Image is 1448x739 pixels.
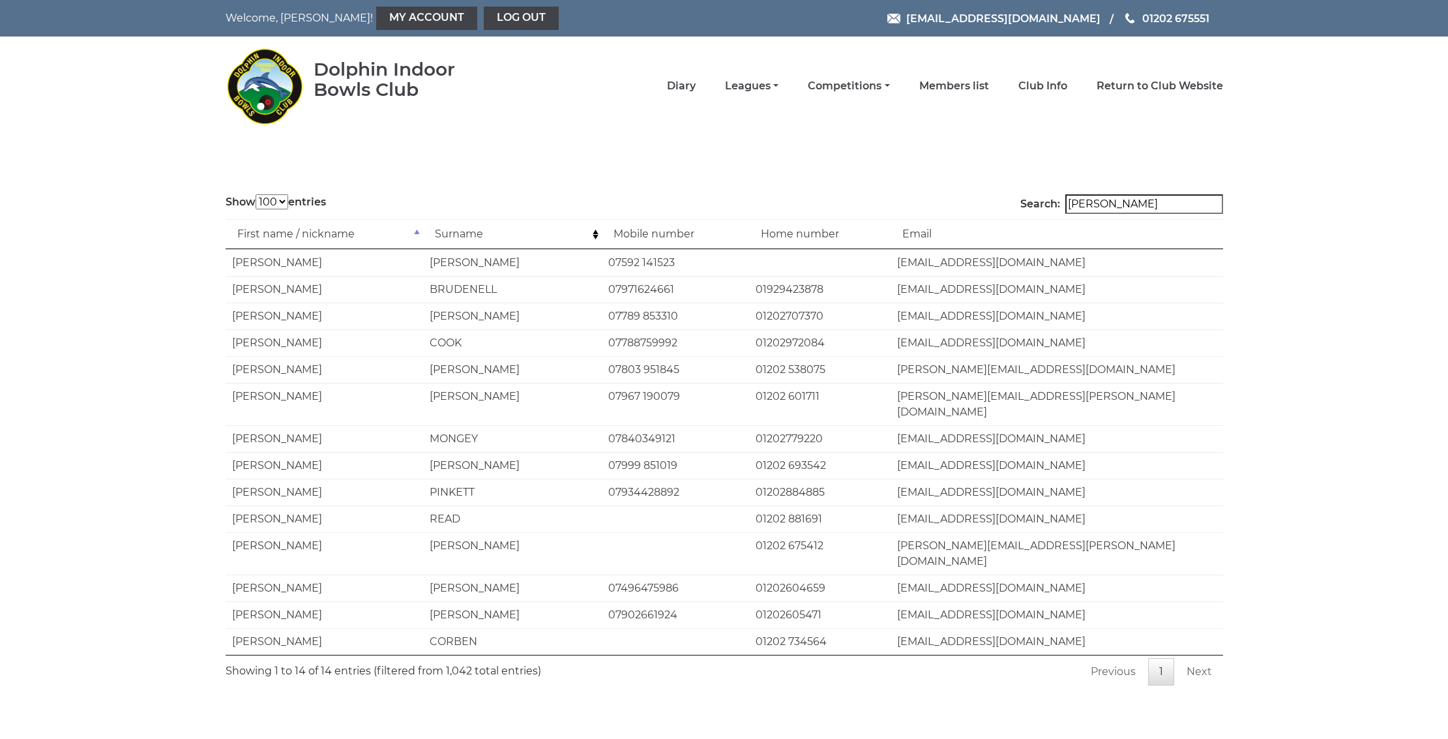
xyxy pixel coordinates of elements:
[1018,79,1067,93] a: Club Info
[749,452,891,479] td: 01202 693542
[484,7,559,30] a: Log out
[226,276,424,303] td: [PERSON_NAME]
[891,505,1223,532] td: [EMAIL_ADDRESS][DOMAIN_NAME]
[226,532,424,575] td: [PERSON_NAME]
[891,452,1223,479] td: [EMAIL_ADDRESS][DOMAIN_NAME]
[891,383,1223,425] td: [PERSON_NAME][EMAIL_ADDRESS][PERSON_NAME][DOMAIN_NAME]
[919,79,989,93] a: Members list
[423,425,602,452] td: MONGEY
[891,601,1223,628] td: [EMAIL_ADDRESS][DOMAIN_NAME]
[423,575,602,601] td: [PERSON_NAME]
[602,219,749,249] td: Mobile number
[749,425,891,452] td: 01202779220
[226,194,326,210] label: Show entries
[725,79,778,93] a: Leagues
[749,479,891,505] td: 01202884885
[226,628,424,655] td: [PERSON_NAME]
[602,329,749,356] td: 07788759992
[749,601,891,628] td: 01202605471
[602,452,749,479] td: 07999 851019
[749,575,891,601] td: 01202604659
[891,249,1223,276] td: [EMAIL_ADDRESS][DOMAIN_NAME]
[602,303,749,329] td: 07789 853310
[226,452,424,479] td: [PERSON_NAME]
[1123,10,1209,27] a: Phone us 01202 675551
[602,383,749,425] td: 07967 190079
[749,329,891,356] td: 01202972084
[602,479,749,505] td: 07934428892
[226,356,424,383] td: [PERSON_NAME]
[749,628,891,655] td: 01202 734564
[1065,194,1223,214] input: Search:
[423,249,602,276] td: [PERSON_NAME]
[423,628,602,655] td: CORBEN
[423,303,602,329] td: [PERSON_NAME]
[749,303,891,329] td: 01202707370
[887,10,1101,27] a: Email [EMAIL_ADDRESS][DOMAIN_NAME]
[749,356,891,383] td: 01202 538075
[226,7,630,30] nav: Welcome, [PERSON_NAME]!
[602,356,749,383] td: 07803 951845
[423,383,602,425] td: [PERSON_NAME]
[667,79,696,93] a: Diary
[423,276,602,303] td: BRUDENELL
[226,219,424,249] td: First name / nickname: activate to sort column descending
[602,575,749,601] td: 07496475986
[226,601,424,628] td: [PERSON_NAME]
[1175,658,1223,686] a: Next
[891,532,1223,575] td: [PERSON_NAME][EMAIL_ADDRESS][PERSON_NAME][DOMAIN_NAME]
[226,479,424,505] td: [PERSON_NAME]
[887,14,900,23] img: Email
[891,575,1223,601] td: [EMAIL_ADDRESS][DOMAIN_NAME]
[749,383,891,425] td: 01202 601711
[226,505,424,532] td: [PERSON_NAME]
[891,628,1223,655] td: [EMAIL_ADDRESS][DOMAIN_NAME]
[226,425,424,452] td: [PERSON_NAME]
[423,356,602,383] td: [PERSON_NAME]
[226,303,424,329] td: [PERSON_NAME]
[749,505,891,532] td: 01202 881691
[423,532,602,575] td: [PERSON_NAME]
[423,479,602,505] td: PINKETT
[376,7,477,30] a: My Account
[749,276,891,303] td: 01929423878
[226,249,424,276] td: [PERSON_NAME]
[1148,658,1174,686] a: 1
[891,303,1223,329] td: [EMAIL_ADDRESS][DOMAIN_NAME]
[423,329,602,356] td: COOK
[423,601,602,628] td: [PERSON_NAME]
[891,276,1223,303] td: [EMAIL_ADDRESS][DOMAIN_NAME]
[602,276,749,303] td: 07971624661
[226,383,424,425] td: [PERSON_NAME]
[891,479,1223,505] td: [EMAIL_ADDRESS][DOMAIN_NAME]
[423,505,602,532] td: READ
[1020,194,1223,214] label: Search:
[226,329,424,356] td: [PERSON_NAME]
[423,219,602,249] td: Surname: activate to sort column ascending
[314,59,497,100] div: Dolphin Indoor Bowls Club
[891,219,1223,249] td: Email
[602,601,749,628] td: 07902661924
[423,452,602,479] td: [PERSON_NAME]
[602,249,749,276] td: 07592 141523
[602,425,749,452] td: 07840349121
[808,79,889,93] a: Competitions
[256,194,288,209] select: Showentries
[226,575,424,601] td: [PERSON_NAME]
[226,40,304,132] img: Dolphin Indoor Bowls Club
[906,12,1101,24] span: [EMAIL_ADDRESS][DOMAIN_NAME]
[1142,12,1209,24] span: 01202 675551
[749,532,891,575] td: 01202 675412
[1080,658,1147,686] a: Previous
[891,356,1223,383] td: [PERSON_NAME][EMAIL_ADDRESS][DOMAIN_NAME]
[891,425,1223,452] td: [EMAIL_ADDRESS][DOMAIN_NAME]
[891,329,1223,356] td: [EMAIL_ADDRESS][DOMAIN_NAME]
[749,219,891,249] td: Home number
[226,656,541,679] div: Showing 1 to 14 of 14 entries (filtered from 1,042 total entries)
[1125,13,1134,23] img: Phone us
[1097,79,1223,93] a: Return to Club Website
